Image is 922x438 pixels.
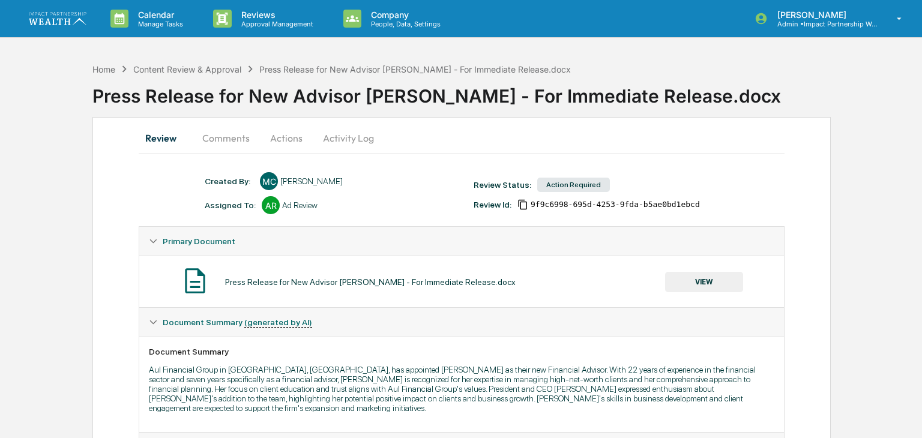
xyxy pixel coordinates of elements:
div: Press Release for New Advisor [PERSON_NAME] - For Immediate Release.docx [225,277,516,287]
p: Reviews [232,10,319,20]
u: (generated by AI) [244,317,312,328]
p: Admin • Impact Partnership Wealth [768,20,879,28]
div: AR [262,196,280,214]
p: [PERSON_NAME] [768,10,879,20]
div: [PERSON_NAME] [280,176,343,186]
span: Document Summary [163,317,312,327]
p: Aul Financial Group in [GEOGRAPHIC_DATA], [GEOGRAPHIC_DATA], has appointed [PERSON_NAME] as their... [149,365,774,413]
button: Comments [193,124,259,152]
p: People, Data, Settings [361,20,447,28]
div: Primary Document [139,256,783,307]
div: Document Summary (generated by AI) [139,308,783,337]
img: logo [29,12,86,25]
div: Document Summary [149,347,774,356]
p: Calendar [128,10,189,20]
div: MC [260,172,278,190]
span: Primary Document [163,236,235,246]
button: Actions [259,124,313,152]
button: Review [139,124,193,152]
p: Manage Tasks [128,20,189,28]
div: Assigned To: [205,200,256,210]
div: Press Release for New Advisor [PERSON_NAME] - For Immediate Release.docx [259,64,571,74]
div: Action Required [537,178,610,192]
div: Home [92,64,115,74]
div: Primary Document [139,227,783,256]
button: Activity Log [313,124,384,152]
button: VIEW [665,272,743,292]
div: Press Release for New Advisor [PERSON_NAME] - For Immediate Release.docx [92,76,922,107]
p: Company [361,10,447,20]
div: Review Status: [474,180,531,190]
div: Document Summary (generated by AI) [139,337,783,432]
img: Document Icon [180,266,210,296]
div: secondary tabs example [139,124,784,152]
div: Ad Review [282,200,318,210]
div: Created By: ‎ ‎ [205,176,254,186]
span: 9f9c6998-695d-4253-9fda-b5ae0bd1ebcd [531,200,700,209]
div: Content Review & Approval [133,64,241,74]
div: Review Id: [474,200,511,209]
p: Approval Management [232,20,319,28]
